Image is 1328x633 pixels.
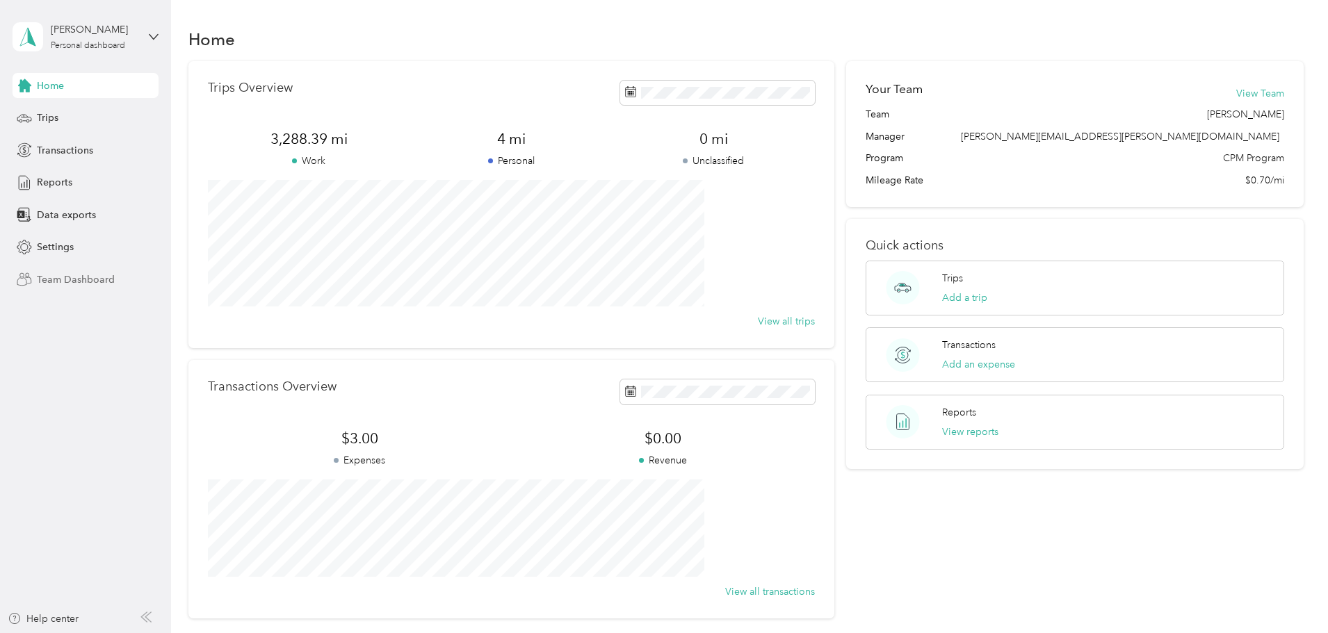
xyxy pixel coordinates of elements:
[37,110,58,125] span: Trips
[37,240,74,254] span: Settings
[613,129,815,149] span: 0 mi
[208,154,410,168] p: Work
[51,42,125,50] div: Personal dashboard
[866,151,903,165] span: Program
[208,379,337,394] p: Transactions Overview
[410,129,613,149] span: 4 mi
[866,129,905,144] span: Manager
[1245,173,1284,188] span: $0.70/mi
[1223,151,1284,165] span: CPM Program
[1250,555,1328,633] iframe: Everlance-gr Chat Button Frame
[1236,86,1284,101] button: View Team
[1207,107,1284,122] span: [PERSON_NAME]
[51,22,138,37] div: [PERSON_NAME]
[37,208,96,222] span: Data exports
[188,32,235,47] h1: Home
[511,429,814,448] span: $0.00
[37,143,93,158] span: Transactions
[866,238,1284,253] p: Quick actions
[866,173,923,188] span: Mileage Rate
[866,81,923,98] h2: Your Team
[208,81,293,95] p: Trips Overview
[208,129,410,149] span: 3,288.39 mi
[725,584,815,599] button: View all transactions
[208,429,511,448] span: $3.00
[37,272,115,287] span: Team Dashboard
[942,338,996,352] p: Transactions
[410,154,613,168] p: Personal
[942,290,987,305] button: Add a trip
[942,271,963,286] p: Trips
[613,154,815,168] p: Unclassified
[942,425,998,439] button: View reports
[961,131,1279,142] span: [PERSON_NAME][EMAIL_ADDRESS][PERSON_NAME][DOMAIN_NAME]
[37,175,72,190] span: Reports
[942,357,1015,372] button: Add an expense
[8,611,79,626] button: Help center
[758,314,815,329] button: View all trips
[866,107,889,122] span: Team
[942,405,976,420] p: Reports
[37,79,64,93] span: Home
[511,453,814,468] p: Revenue
[208,453,511,468] p: Expenses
